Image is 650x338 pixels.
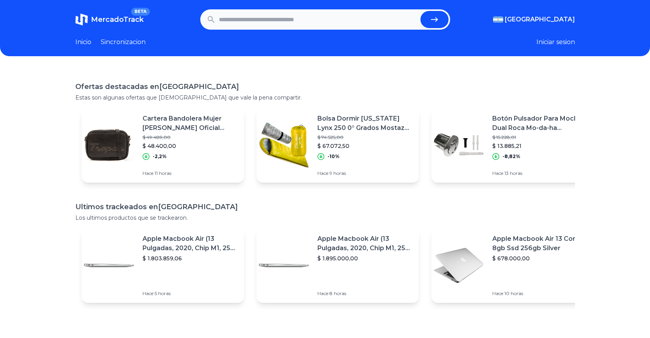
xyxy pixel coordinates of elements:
[75,81,575,92] h1: Ofertas destacadas en [GEOGRAPHIC_DATA]
[256,238,311,293] img: Featured image
[131,8,150,16] span: BETA
[317,114,413,133] p: Bolsa Dormir [US_STATE] Lynx 250 0° Grados Mostaza + Aislante
[256,118,311,173] img: Featured image
[75,13,144,26] a: MercadoTrackBETA
[75,94,575,101] p: Estas son algunas ofertas que [DEMOGRAPHIC_DATA] que vale la pena compartir.
[492,234,588,253] p: Apple Macbook Air 13 Core I5 8gb Ssd 256gb Silver
[142,290,238,297] p: Hace 5 horas
[82,228,244,303] a: Featured imageApple Macbook Air (13 Pulgadas, 2020, Chip M1, 256 Gb De Ssd, 8 Gb De Ram) - Plata$...
[142,234,238,253] p: Apple Macbook Air (13 Pulgadas, 2020, Chip M1, 256 Gb De Ssd, 8 Gb De Ram) - Plata
[256,108,419,183] a: Featured imageBolsa Dormir [US_STATE] Lynx 250 0° Grados Mostaza + Aislante$ 74.525,00$ 67.072,50...
[502,153,520,160] p: -8,82%
[431,108,594,183] a: Featured imageBotón Pulsador Para Mochila Dual Roca Mo-da-ha Genérico Dl$ 15.228,01$ 13.885,21-8,...
[142,254,238,262] p: $ 1.803.859,06
[101,37,146,47] a: Sincronizacion
[142,142,238,150] p: $ 48.400,00
[75,201,575,212] h1: Ultimos trackeados en [GEOGRAPHIC_DATA]
[328,153,340,160] p: -10%
[82,108,244,183] a: Featured imageCartera Bandolera Mujer [PERSON_NAME] Oficial Denver$ 49.489,00$ 48.400,00-2,2%Hace...
[493,15,575,24] button: [GEOGRAPHIC_DATA]
[492,170,588,176] p: Hace 13 horas
[492,142,588,150] p: $ 13.885,21
[82,238,136,293] img: Featured image
[431,238,486,293] img: Featured image
[142,114,238,133] p: Cartera Bandolera Mujer [PERSON_NAME] Oficial Denver
[317,254,413,262] p: $ 1.895.000,00
[317,142,413,150] p: $ 67.072,50
[431,228,594,303] a: Featured imageApple Macbook Air 13 Core I5 8gb Ssd 256gb Silver$ 678.000,00Hace 10 horas
[142,170,238,176] p: Hace 11 horas
[536,37,575,47] button: Iniciar sesion
[75,13,88,26] img: MercadoTrack
[91,15,144,24] span: MercadoTrack
[75,214,575,222] p: Los ultimos productos que se trackearon.
[505,15,575,24] span: [GEOGRAPHIC_DATA]
[153,153,167,160] p: -2,2%
[317,170,413,176] p: Hace 9 horas
[142,134,238,141] p: $ 49.489,00
[493,16,503,23] img: Argentina
[317,290,413,297] p: Hace 8 horas
[492,134,588,141] p: $ 15.228,01
[75,37,91,47] a: Inicio
[492,114,588,133] p: Botón Pulsador Para Mochila Dual Roca Mo-da-ha Genérico Dl
[492,290,588,297] p: Hace 10 horas
[82,118,136,173] img: Featured image
[317,234,413,253] p: Apple Macbook Air (13 Pulgadas, 2020, Chip M1, 256 Gb De Ssd, 8 Gb De Ram) - Plata
[431,118,486,173] img: Featured image
[492,254,588,262] p: $ 678.000,00
[317,134,413,141] p: $ 74.525,00
[256,228,419,303] a: Featured imageApple Macbook Air (13 Pulgadas, 2020, Chip M1, 256 Gb De Ssd, 8 Gb De Ram) - Plata$...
